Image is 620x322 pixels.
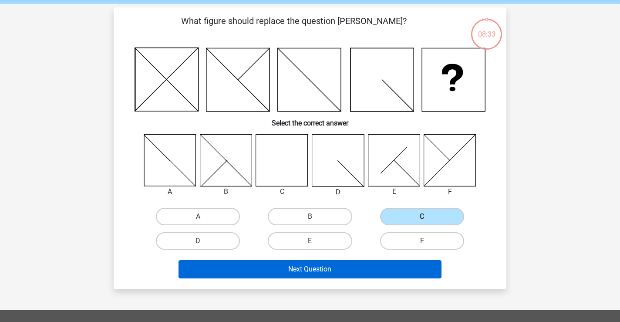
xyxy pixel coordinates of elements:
[380,208,464,225] label: C
[268,208,352,225] label: B
[156,208,240,225] label: A
[305,187,371,197] div: D
[128,14,460,41] p: What figure should replace the question [PERSON_NAME]?
[417,186,483,197] div: F
[179,260,442,278] button: Next Question
[193,186,259,197] div: B
[361,186,427,197] div: E
[249,186,315,197] div: C
[470,18,503,40] div: 08:33
[128,112,492,127] h6: Select the correct answer
[380,232,464,250] label: F
[268,232,352,250] label: E
[156,232,240,250] label: D
[137,186,203,197] div: A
